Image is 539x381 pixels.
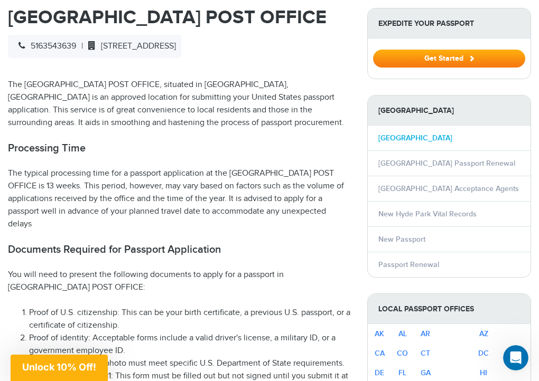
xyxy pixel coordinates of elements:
a: New Passport [378,235,425,244]
p: The [GEOGRAPHIC_DATA] POST OFFICE, situated in [GEOGRAPHIC_DATA], [GEOGRAPHIC_DATA] is an approve... [8,79,351,129]
a: CA [375,349,385,358]
strong: [GEOGRAPHIC_DATA] [368,96,531,126]
iframe: Intercom live chat [503,345,528,370]
button: Get Started [373,50,525,68]
a: FL [398,368,406,377]
a: DE [375,368,384,377]
a: AZ [479,329,488,338]
a: AL [398,329,407,338]
a: [GEOGRAPHIC_DATA] Acceptance Agents [378,184,519,193]
h2: Documents Required for Passport Application [8,243,351,256]
li: Proof of U.S. citizenship: This can be your birth certificate, a previous U.S. passport, or a cer... [29,307,351,332]
h1: [GEOGRAPHIC_DATA] POST OFFICE [8,8,351,27]
li: Proof of identity: Acceptable forms include a valid driver's license, a military ID, or a governm... [29,332,351,357]
a: Passport Renewal [378,260,439,269]
a: HI [480,368,487,377]
div: Unlock 10% Off! [11,355,108,381]
a: [GEOGRAPHIC_DATA] [378,134,452,142]
div: | [8,35,181,58]
a: AR [421,329,430,338]
span: 5163543639 [13,41,76,51]
h2: Processing Time [8,142,351,155]
p: The typical processing time for a passport application at the [GEOGRAPHIC_DATA] POST OFFICE is 13... [8,167,351,231]
a: DC [478,349,489,358]
a: GA [421,368,431,377]
span: Unlock 10% Off! [22,361,96,373]
span: [STREET_ADDRESS] [83,41,176,51]
a: Get Started [373,54,525,62]
li: Passport photo: The photo must meet specific U.S. Department of State requirements. [29,357,351,370]
a: [GEOGRAPHIC_DATA] Passport Renewal [378,159,515,168]
p: You will need to present the following documents to apply for a passport in [GEOGRAPHIC_DATA] POS... [8,269,351,294]
a: CO [397,349,408,358]
strong: Expedite Your Passport [368,8,531,39]
a: CT [421,349,430,358]
strong: Local Passport Offices [368,294,531,324]
a: New Hyde Park Vital Records [378,209,477,218]
a: AK [375,329,384,338]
